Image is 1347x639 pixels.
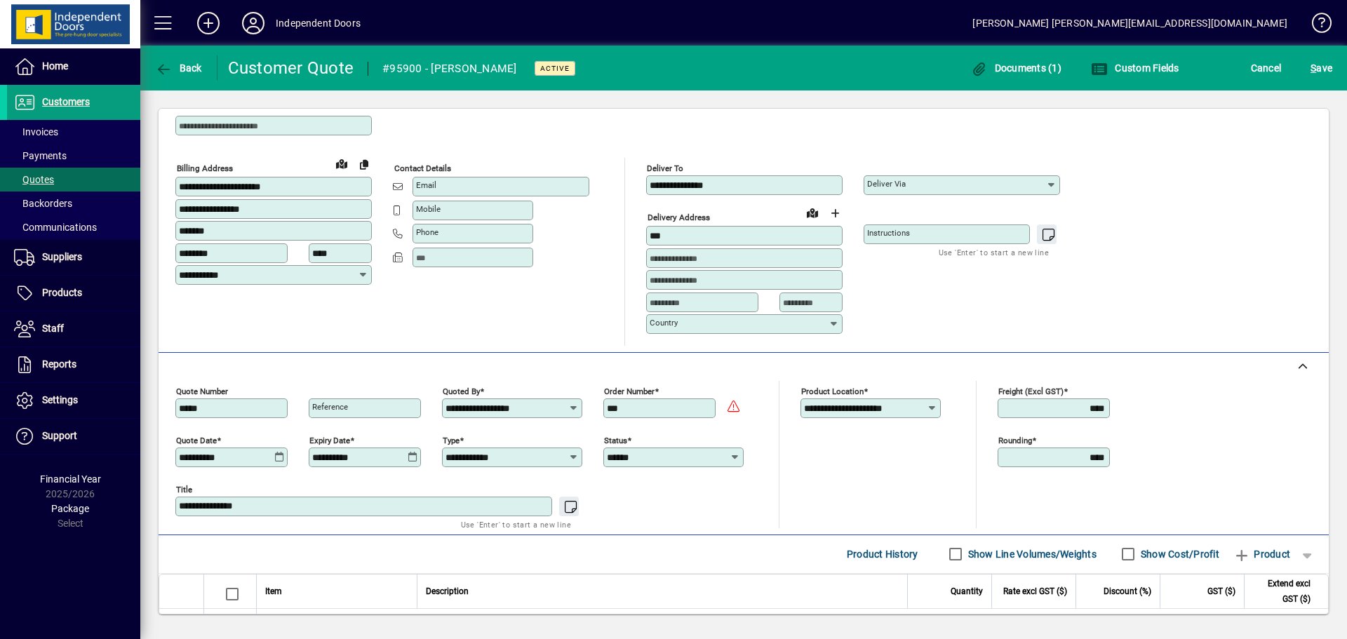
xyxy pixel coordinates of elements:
span: Support [42,430,77,441]
div: Customer Quote [228,57,354,79]
span: GST ($) [1207,584,1235,599]
span: Customers [42,96,90,107]
span: Extend excl GST ($) [1253,576,1311,607]
mat-label: Deliver via [867,179,906,189]
a: Communications [7,215,140,239]
span: S [1311,62,1316,74]
span: Invoices [14,126,58,137]
mat-label: Mobile [416,204,441,214]
a: Staff [7,311,140,347]
a: Payments [7,144,140,168]
span: Suppliers [42,251,82,262]
app-page-header-button: Back [140,55,217,81]
span: Products [42,287,82,298]
label: Show Cost/Profit [1138,547,1219,561]
a: Reports [7,347,140,382]
a: View on map [801,201,824,224]
button: Save [1307,55,1336,81]
a: Settings [7,383,140,418]
div: Independent Doors [276,12,361,34]
span: ave [1311,57,1332,79]
span: Active [540,64,570,73]
a: Quotes [7,168,140,191]
button: Product History [841,542,924,567]
div: [PERSON_NAME] [PERSON_NAME][EMAIL_ADDRESS][DOMAIN_NAME] [972,12,1287,34]
span: Financial Year [40,473,101,485]
button: Profile [231,11,276,36]
mat-label: Rounding [998,435,1032,445]
span: Back [155,62,202,74]
a: View on map [330,152,353,175]
label: Show Line Volumes/Weights [965,547,1097,561]
mat-label: Title [176,484,192,494]
a: Home [7,49,140,84]
mat-label: Reference [312,402,348,412]
mat-label: Expiry date [309,435,350,445]
span: Backorders [14,198,72,209]
span: Product [1233,543,1290,565]
button: Choose address [824,202,846,224]
mat-label: Instructions [867,228,910,238]
mat-label: Order number [604,386,655,396]
button: Custom Fields [1087,55,1183,81]
span: Product History [847,543,918,565]
span: Communications [14,222,97,233]
span: Staff [42,323,64,334]
a: Support [7,419,140,454]
mat-label: Freight (excl GST) [998,386,1064,396]
span: Cancel [1251,57,1282,79]
span: Custom Fields [1091,62,1179,74]
mat-label: Phone [416,227,438,237]
div: #95900 - [PERSON_NAME] [382,58,517,80]
span: Description [426,584,469,599]
mat-label: Quote date [176,435,217,445]
a: Suppliers [7,240,140,275]
a: Backorders [7,191,140,215]
mat-hint: Use 'Enter' to start a new line [461,516,571,532]
span: Payments [14,150,67,161]
mat-label: Status [604,435,627,445]
mat-label: Product location [801,386,864,396]
span: Package [51,503,89,514]
mat-hint: Use 'Enter' to start a new line [939,244,1049,260]
span: Home [42,60,68,72]
span: Quantity [951,584,983,599]
span: Rate excl GST ($) [1003,584,1067,599]
span: Discount (%) [1104,584,1151,599]
a: Knowledge Base [1301,3,1329,48]
mat-label: Deliver To [647,163,683,173]
span: Reports [42,358,76,370]
button: Back [152,55,206,81]
button: Documents (1) [967,55,1065,81]
span: Documents (1) [970,62,1061,74]
span: Settings [42,394,78,405]
button: Copy to Delivery address [353,153,375,175]
mat-label: Email [416,180,436,190]
a: Products [7,276,140,311]
mat-label: Country [650,318,678,328]
button: Product [1226,542,1297,567]
span: Item [265,584,282,599]
button: Cancel [1247,55,1285,81]
span: Quotes [14,174,54,185]
mat-label: Quote number [176,386,228,396]
a: Invoices [7,120,140,144]
button: Add [186,11,231,36]
mat-label: Type [443,435,460,445]
mat-label: Quoted by [443,386,480,396]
